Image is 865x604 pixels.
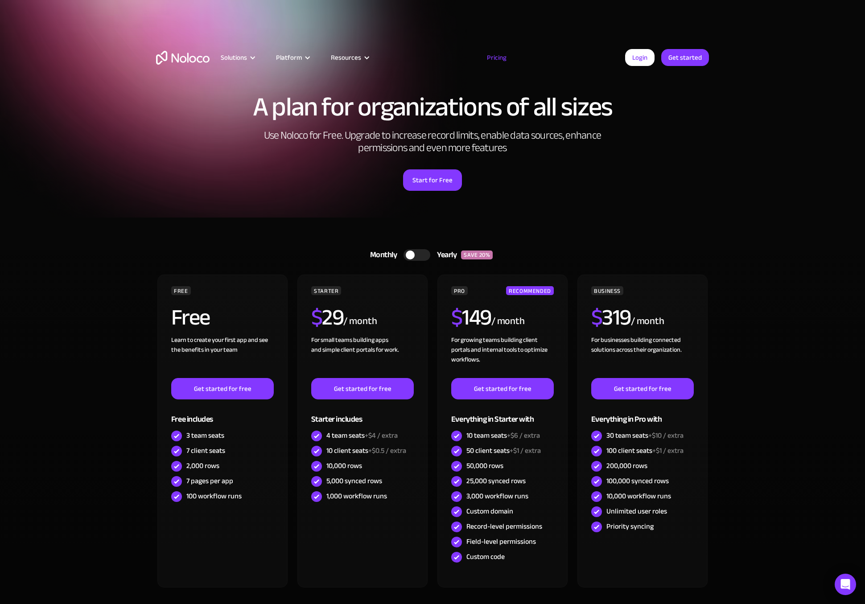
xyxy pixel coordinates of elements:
div: Resources [331,52,361,63]
span: $ [451,296,462,338]
div: Yearly [430,248,461,262]
div: STARTER [311,286,341,295]
h2: Free [171,306,210,329]
div: 7 pages per app [186,476,233,486]
div: 7 client seats [186,446,225,456]
div: Record-level permissions [466,522,542,531]
a: Get started for free [451,378,554,399]
div: 100 client seats [606,446,684,456]
div: 200,000 rows [606,461,647,471]
div: Learn to create your first app and see the benefits in your team ‍ [171,335,274,378]
span: +$6 / extra [507,429,540,442]
div: 5,000 synced rows [326,476,382,486]
span: +$0.5 / extra [368,444,406,457]
div: Unlimited user roles [606,506,667,516]
div: 1,000 workflow runs [326,491,387,501]
h2: 149 [451,306,491,329]
div: PRO [451,286,468,295]
h2: Use Noloco for Free. Upgrade to increase record limits, enable data sources, enhance permissions ... [254,129,611,154]
a: Get started for free [171,378,274,399]
a: Pricing [476,52,518,63]
div: 3 team seats [186,431,224,440]
a: Get started for free [311,378,414,399]
span: +$1 / extra [510,444,541,457]
div: Platform [276,52,302,63]
div: Platform [265,52,320,63]
div: Free includes [171,399,274,428]
div: 50 client seats [466,446,541,456]
div: / month [491,314,525,329]
div: Open Intercom Messenger [835,574,856,595]
div: 50,000 rows [466,461,503,471]
h2: 29 [311,306,344,329]
div: Custom domain [466,506,513,516]
div: Priority syncing [606,522,654,531]
span: +$4 / extra [365,429,398,442]
div: 10,000 workflow runs [606,491,671,501]
div: For growing teams building client portals and internal tools to optimize workflows. [451,335,554,378]
div: 10,000 rows [326,461,362,471]
div: 4 team seats [326,431,398,440]
span: $ [311,296,322,338]
div: For businesses building connected solutions across their organization. ‍ [591,335,694,378]
div: Everything in Starter with [451,399,554,428]
div: / month [631,314,664,329]
div: 25,000 synced rows [466,476,526,486]
div: 2,000 rows [186,461,219,471]
div: Resources [320,52,379,63]
div: 10 team seats [466,431,540,440]
a: Login [625,49,655,66]
div: Custom code [466,552,505,562]
div: Starter includes [311,399,414,428]
span: $ [591,296,602,338]
div: 10 client seats [326,446,406,456]
div: Field-level permissions [466,537,536,546]
span: +$1 / extra [652,444,684,457]
div: Monthly [359,248,404,262]
div: 3,000 workflow runs [466,491,528,501]
div: / month [343,314,377,329]
span: +$10 / extra [648,429,684,442]
div: For small teams building apps and simple client portals for work. ‍ [311,335,414,378]
div: Solutions [210,52,265,63]
div: BUSINESS [591,286,623,295]
div: 100,000 synced rows [606,476,669,486]
div: Everything in Pro with [591,399,694,428]
a: home [156,51,210,65]
a: Start for Free [403,169,462,191]
div: RECOMMENDED [506,286,554,295]
div: Solutions [221,52,247,63]
h2: 319 [591,306,631,329]
div: SAVE 20% [461,251,493,259]
div: FREE [171,286,191,295]
a: Get started for free [591,378,694,399]
div: 100 workflow runs [186,491,242,501]
div: 30 team seats [606,431,684,440]
a: Get started [661,49,709,66]
h1: A plan for organizations of all sizes [156,94,709,120]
